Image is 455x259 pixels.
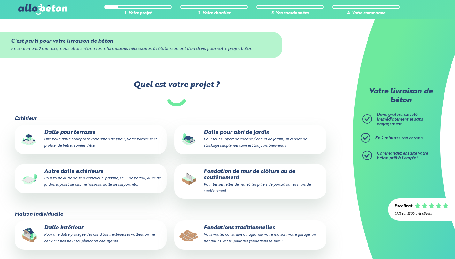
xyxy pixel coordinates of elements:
p: Autre dalle extérieure [19,168,162,188]
img: final_use.values.inside_slab [19,225,40,245]
div: 3. Vos coordonnées [256,11,324,16]
img: final_use.values.terrace [19,129,40,150]
div: 2. Votre chantier [180,11,248,16]
small: Pour tout support de cabane / chalet de jardin, un espace de stockage supplémentaire est toujours... [204,137,307,148]
p: Fondation de mur de clôture ou de soutènement [179,168,322,194]
img: final_use.values.traditional_fundations [179,225,199,245]
img: allobéton [18,4,67,15]
img: final_use.values.garden_shed [179,129,199,150]
div: 4. Votre commande [332,11,400,16]
label: Quel est votre projet ? [14,80,339,106]
small: Pour toute autre dalle à l'extérieur : parking, seuil de portail, allée de jardin, support de pis... [44,176,161,187]
small: Pour les semelles de muret, les piliers de portail ou les murs de soutènement. [204,183,311,193]
legend: Extérieur [15,116,37,122]
img: final_use.values.outside_slab [19,168,40,189]
legend: Maison individuelle [15,211,63,217]
div: 1. Votre projet [104,11,172,16]
div: C'est parti pour votre livraison de béton [11,38,271,44]
small: Une belle dalle pour poser votre salon de jardin, votre barbecue et profiter de belles soirées d'... [44,137,157,148]
small: Pour une dalle protégée des conditions extérieures - attention, ne convient pas pour les plancher... [44,233,155,243]
small: Vous voulez construire ou agrandir votre maison, votre garage, un hangar ? C'est ici pour des fon... [204,233,316,243]
div: En seulement 2 minutes, nous allons réunir les informations nécessaires à l’établissement d’un de... [11,47,271,52]
p: Dalle intérieur [19,225,162,244]
p: Fondations traditionnelles [179,225,322,244]
iframe: Help widget launcher [398,234,448,252]
img: final_use.values.closing_wall_fundation [179,168,199,189]
p: Dalle pour terrasse [19,129,162,149]
p: Dalle pour abri de jardin [179,129,322,149]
